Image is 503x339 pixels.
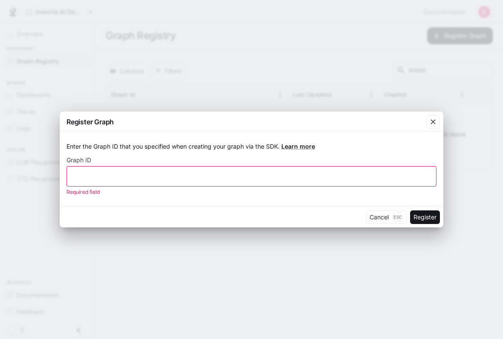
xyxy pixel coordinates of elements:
[366,210,407,224] button: CancelEsc
[66,142,437,151] p: Enter the Graph ID that you specified when creating your graph via the SDK.
[66,188,431,196] p: Required field
[410,210,440,224] button: Register
[392,213,403,222] p: Esc
[281,143,315,150] a: Learn more
[66,157,91,163] p: Graph ID
[66,117,114,127] p: Register Graph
